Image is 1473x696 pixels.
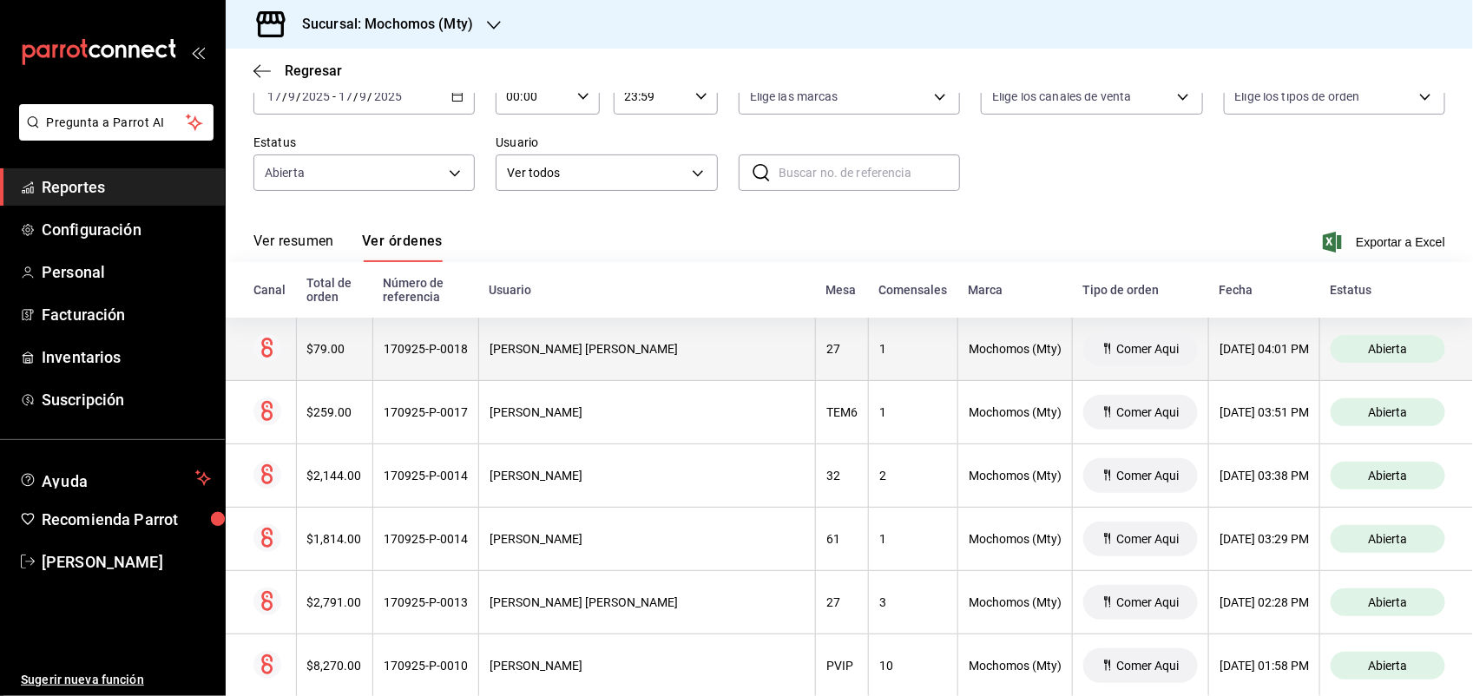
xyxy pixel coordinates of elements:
div: Tipo de orden [1082,283,1198,297]
span: Elige las marcas [750,88,838,105]
span: Inventarios [42,345,211,369]
div: 27 [826,342,858,356]
div: PVIP [826,659,858,673]
div: [PERSON_NAME] [490,659,805,673]
button: Ver órdenes [362,233,443,262]
div: 61 [826,532,858,546]
input: Buscar no. de referencia [779,155,960,190]
div: 170925-P-0010 [384,659,468,673]
span: Pregunta a Parrot AI [47,114,187,132]
span: Comer Aqui [1109,595,1186,609]
span: Sugerir nueva función [21,671,211,689]
input: ---- [301,89,331,103]
button: Pregunta a Parrot AI [19,104,214,141]
h3: Sucursal: Mochomos (Mty) [288,14,473,35]
span: Abierta [1361,342,1414,356]
span: [PERSON_NAME] [42,550,211,574]
button: Exportar a Excel [1326,232,1445,253]
div: Usuario [489,283,805,297]
span: Regresar [285,62,342,79]
span: Comer Aqui [1109,342,1186,356]
div: Mochomos (Mty) [969,469,1062,483]
div: Mochomos (Mty) [969,595,1062,609]
span: Abierta [1361,595,1414,609]
a: Pregunta a Parrot AI [12,126,214,144]
span: Comer Aqui [1109,532,1186,546]
span: Recomienda Parrot [42,508,211,531]
div: [DATE] 03:51 PM [1220,405,1309,419]
div: [DATE] 03:38 PM [1220,469,1309,483]
label: Usuario [496,137,717,149]
span: / [296,89,301,103]
span: / [282,89,287,103]
div: 10 [879,659,947,673]
div: Fecha [1219,283,1309,297]
div: [DATE] 04:01 PM [1220,342,1309,356]
span: Ver todos [507,164,685,182]
div: [PERSON_NAME] [PERSON_NAME] [490,342,805,356]
input: ---- [373,89,403,103]
div: Mochomos (Mty) [969,405,1062,419]
span: Configuración [42,218,211,241]
div: 170925-P-0017 [384,405,468,419]
div: 170925-P-0013 [384,595,468,609]
span: Abierta [265,164,305,181]
div: [PERSON_NAME] [490,532,805,546]
span: Comer Aqui [1109,405,1186,419]
div: Canal [253,283,286,297]
input: -- [266,89,282,103]
span: / [353,89,358,103]
span: Abierta [1361,469,1414,483]
div: Mochomos (Mty) [969,532,1062,546]
div: TEM6 [826,405,858,419]
div: Mochomos (Mty) [969,342,1062,356]
span: Abierta [1361,532,1414,546]
div: Total de orden [306,276,362,304]
span: - [332,89,336,103]
span: Reportes [42,175,211,199]
div: 170925-P-0014 [384,469,468,483]
span: Personal [42,260,211,284]
div: 170925-P-0014 [384,532,468,546]
span: Elige los tipos de orden [1235,88,1360,105]
span: Suscripción [42,388,211,411]
span: Comer Aqui [1109,659,1186,673]
div: 27 [826,595,858,609]
div: [PERSON_NAME] [490,405,805,419]
div: [PERSON_NAME] [490,469,805,483]
div: $2,791.00 [307,595,362,609]
button: open_drawer_menu [191,45,205,59]
input: -- [287,89,296,103]
span: Comer Aqui [1109,469,1186,483]
input: -- [338,89,353,103]
div: $259.00 [307,405,362,419]
span: Facturación [42,303,211,326]
span: Elige los canales de venta [992,88,1131,105]
input: -- [359,89,368,103]
div: Mesa [825,283,858,297]
div: Mochomos (Mty) [969,659,1062,673]
div: 1 [879,342,947,356]
div: [DATE] 03:29 PM [1220,532,1309,546]
label: Estatus [253,137,475,149]
div: 1 [879,532,947,546]
div: 170925-P-0018 [384,342,468,356]
button: Regresar [253,62,342,79]
button: Ver resumen [253,233,334,262]
div: [PERSON_NAME] [PERSON_NAME] [490,595,805,609]
div: [DATE] 02:28 PM [1220,595,1309,609]
span: Abierta [1361,405,1414,419]
div: Número de referencia [383,276,468,304]
div: $2,144.00 [307,469,362,483]
div: navigation tabs [253,233,443,262]
div: 3 [879,595,947,609]
span: / [368,89,373,103]
div: 1 [879,405,947,419]
div: Marca [968,283,1062,297]
div: $8,270.00 [307,659,362,673]
span: Abierta [1361,659,1414,673]
div: 32 [826,469,858,483]
span: Ayuda [42,468,188,489]
div: $1,814.00 [307,532,362,546]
